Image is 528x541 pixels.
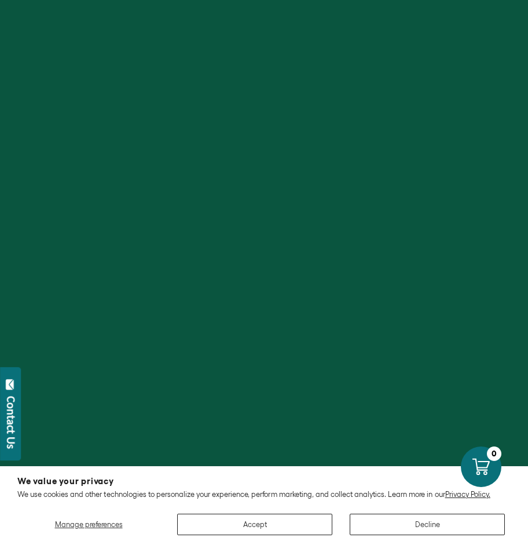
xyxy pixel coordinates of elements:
button: Accept [177,514,332,535]
div: 0 [487,446,501,461]
p: We use cookies and other technologies to personalize your experience, perform marketing, and coll... [17,490,511,499]
button: Manage preferences [17,514,160,535]
h2: We value your privacy [17,477,511,485]
span: Manage preferences [55,520,123,529]
a: Privacy Policy. [445,490,490,499]
button: Decline [350,514,505,535]
div: Contact Us [5,396,17,449]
